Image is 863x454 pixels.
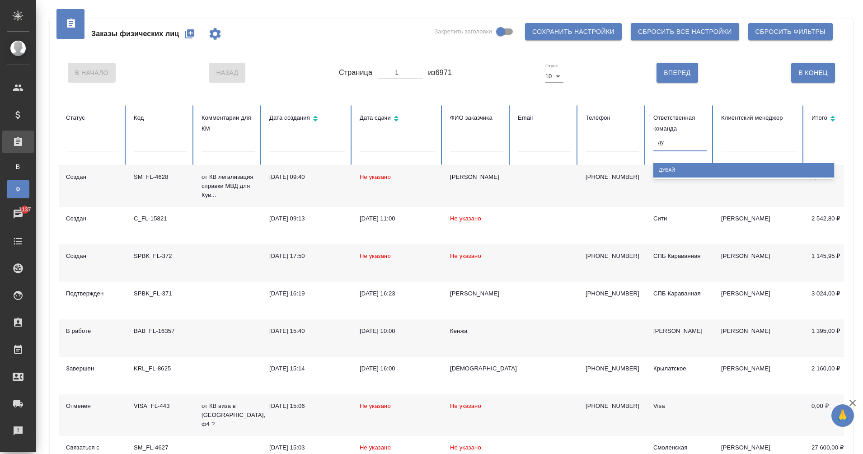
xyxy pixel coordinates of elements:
div: VISA_FL-443 [134,402,187,411]
div: [DATE] 11:00 [360,214,436,223]
div: 10 [545,70,563,83]
div: Сортировка [360,112,436,126]
div: Кенжа [450,327,503,336]
span: Не указано [360,173,391,180]
p: от КВ легализация справки МВД для Кув... [202,173,255,200]
p: [PHONE_NUMBER] [586,289,639,298]
div: Visa [653,402,707,411]
div: Комментарии для КМ [202,112,255,134]
span: из 6971 [428,67,452,78]
div: [PERSON_NAME] [450,289,503,298]
span: Сбросить все настройки [638,26,732,37]
span: Не указано [450,215,481,222]
div: Дубай [653,163,834,177]
span: 1137 [13,205,36,214]
a: 1137 [2,203,34,225]
span: Сбросить фильтры [755,26,825,37]
button: Сбросить фильтры [748,23,833,40]
div: BAB_FL-16357 [134,327,187,336]
span: Вперед [664,67,690,79]
div: Email [518,112,571,123]
div: [DATE] 16:19 [269,289,345,298]
a: Ф [7,180,29,198]
span: Заказы физических лиц [91,28,179,39]
span: Не указано [450,253,481,259]
a: В [7,158,29,176]
div: [DATE] 16:00 [360,364,436,373]
span: Не указано [360,403,391,409]
p: [PHONE_NUMBER] [586,402,639,411]
div: Код [134,112,187,123]
div: В работе [66,327,119,336]
p: [PHONE_NUMBER] [586,252,639,261]
button: 🙏 [831,404,854,427]
div: KRL_FL-8625 [134,364,187,373]
div: Создан [66,252,119,261]
button: Сбросить все настройки [631,23,739,40]
td: [PERSON_NAME] [714,207,804,244]
div: [DATE] 15:03 [269,443,345,452]
button: В Конец [791,63,835,83]
div: Сортировка [269,112,345,126]
div: Клиентский менеджер [721,112,797,123]
div: ФИО заказчика [450,112,503,123]
div: C_FL-15821 [134,214,187,223]
span: Страница [339,67,372,78]
span: Сохранить настройки [532,26,614,37]
p: [PHONE_NUMBER] [586,173,639,182]
div: SM_FL-4627 [134,443,187,452]
div: [DATE] 10:00 [360,327,436,336]
div: [DATE] 15:40 [269,327,345,336]
span: 🙏 [835,406,850,425]
div: [DATE] 15:06 [269,402,345,411]
div: Создан [66,173,119,182]
div: Сити [653,214,707,223]
div: SPBK_FL-372 [134,252,187,261]
label: Строк [545,64,558,68]
div: SPBK_FL-371 [134,289,187,298]
div: Подтвержден [66,289,119,298]
div: Создан [66,214,119,223]
span: Не указано [360,253,391,259]
div: Крылатское [653,364,707,373]
div: [DEMOGRAPHIC_DATA] [450,364,503,373]
td: [PERSON_NAME] [714,282,804,319]
button: Вперед [657,63,698,83]
div: Статус [66,112,119,123]
div: SM_FL-4628 [134,173,187,182]
button: Сохранить настройки [525,23,622,40]
div: Телефон [586,112,639,123]
div: СПБ Караванная [653,289,707,298]
div: [PERSON_NAME] [450,173,503,182]
td: [PERSON_NAME] [714,357,804,394]
span: Не указано [450,403,481,409]
span: В [11,162,25,171]
td: [PERSON_NAME] [714,244,804,282]
div: СПБ Караванная [653,252,707,261]
span: Ф [11,185,25,194]
div: Ответственная команда [653,112,707,134]
div: Смоленская [653,443,707,452]
div: [DATE] 09:13 [269,214,345,223]
div: Отменен [66,402,119,411]
span: Закрепить заголовки [434,27,492,36]
span: Не указано [450,444,481,451]
p: от КВ виза в [GEOGRAPHIC_DATA], ф4 ? [202,402,255,429]
td: [PERSON_NAME] [714,319,804,357]
span: В Конец [798,67,828,79]
span: Не указано [360,444,391,451]
div: [DATE] 09:40 [269,173,345,182]
div: Завершен [66,364,119,373]
button: Создать [179,23,201,45]
div: [DATE] 17:50 [269,252,345,261]
p: [PHONE_NUMBER] [586,364,639,373]
div: [DATE] 16:23 [360,289,436,298]
div: [PERSON_NAME] [653,327,707,336]
div: [DATE] 15:14 [269,364,345,373]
